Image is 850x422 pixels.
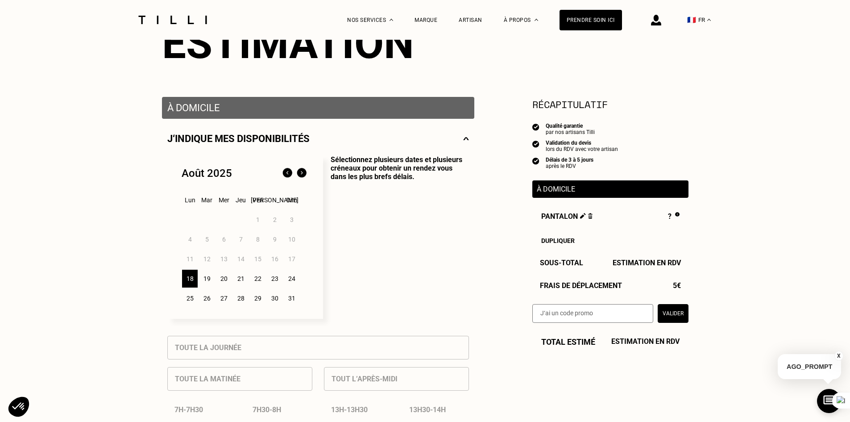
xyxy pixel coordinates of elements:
[541,212,593,222] span: Pantalon
[546,163,593,169] div: après le RDV
[546,140,618,146] div: Validation du devis
[560,10,622,30] a: Prendre soin ici
[284,270,299,288] div: 24
[532,140,539,148] img: icon list info
[611,337,680,347] span: Estimation en RDV
[546,157,593,163] div: Délais de 3 à 5 jours
[537,185,684,193] p: À domicile
[778,354,841,379] p: AGO_PROMPT
[284,289,299,307] div: 31
[675,212,679,217] img: Pourquoi le prix est indéfini ?
[532,304,653,323] input: J‘ai un code promo
[216,289,232,307] div: 27
[673,281,681,290] span: 5€
[199,289,215,307] div: 26
[182,289,198,307] div: 25
[390,19,393,21] img: Menu déroulant
[668,212,679,222] div: ?
[588,213,593,219] img: Supprimer
[546,123,595,129] div: Qualité garantie
[463,133,469,144] img: svg+xml;base64,PHN2ZyBmaWxsPSJub25lIiBoZWlnaHQ9IjE0IiB2aWV3Qm94PSIwIDAgMjggMTQiIHdpZHRoPSIyOCIgeG...
[532,123,539,131] img: icon list info
[580,213,586,219] img: Éditer
[651,15,661,25] img: icône connexion
[532,157,539,165] img: icon list info
[687,16,696,24] span: 🇫🇷
[233,270,249,288] div: 21
[294,166,309,180] img: Mois suivant
[162,18,688,68] div: Estimation
[280,166,294,180] img: Mois précédent
[182,167,232,180] div: Août 2025
[167,102,469,113] p: À domicile
[532,337,688,347] div: Total estimé
[532,97,688,112] section: Récapitulatif
[459,17,482,23] a: Artisan
[707,19,711,21] img: menu déroulant
[658,304,688,323] button: Valider
[267,289,282,307] div: 30
[233,289,249,307] div: 28
[613,259,681,267] span: Estimation en RDV
[182,270,198,288] div: 18
[532,259,688,267] div: Sous-Total
[199,270,215,288] div: 19
[535,19,538,21] img: Menu déroulant à propos
[216,270,232,288] div: 20
[135,16,210,24] img: Logo du service de couturière Tilli
[541,237,680,244] div: Dupliquer
[267,270,282,288] div: 23
[546,129,595,135] div: par nos artisans Tilli
[415,17,437,23] a: Marque
[250,270,265,288] div: 22
[532,281,688,290] div: Frais de déplacement
[323,155,469,319] p: Sélectionnez plusieurs dates et plusieurs créneaux pour obtenir un rendez vous dans les plus bref...
[834,351,843,361] button: X
[250,289,265,307] div: 29
[167,133,310,144] p: J‘indique mes disponibilités
[546,146,618,152] div: lors du RDV avec votre artisan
